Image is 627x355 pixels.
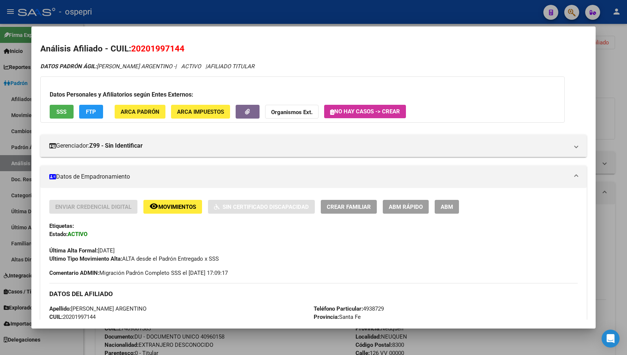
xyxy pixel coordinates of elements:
[327,204,371,210] span: Crear Familiar
[40,63,254,70] i: | ACTIVO |
[49,247,115,254] span: [DATE]
[50,90,555,99] h3: Datos Personales y Afiliatorios según Entes Externos:
[321,200,377,214] button: Crear Familiar
[49,305,146,312] span: [PERSON_NAME] ARGENTINO
[441,204,453,210] span: ABM
[115,105,165,119] button: ARCA Padrón
[49,269,228,277] span: Migración Padrón Completo SSS el [DATE] 17:09:17
[49,305,71,312] strong: Apellido:
[40,63,97,70] strong: DATOS PADRÓN ÁGIL:
[171,105,230,119] button: ARCA Impuestos
[49,290,578,298] h3: DATOS DEL AFILIADO
[207,63,254,70] span: AFILIADO TITULAR
[223,204,309,210] span: Sin Certificado Discapacidad
[324,105,406,118] button: No hay casos -> Crear
[49,231,68,238] strong: Estado:
[49,255,122,262] strong: Ultimo Tipo Movimiento Alta:
[55,204,131,210] span: Enviar Credencial Digital
[143,200,202,214] button: Movimientos
[79,105,103,119] button: FTP
[314,305,363,312] strong: Teléfono Particular:
[149,202,158,211] mat-icon: remove_red_eye
[89,141,143,150] strong: Z99 - Sin Identificar
[389,204,423,210] span: ABM Rápido
[40,166,587,188] mat-expansion-panel-header: Datos de Empadronamiento
[49,172,569,181] mat-panel-title: Datos de Empadronamiento
[50,105,74,119] button: SSS
[271,109,313,116] strong: Organismos Ext.
[383,200,429,214] button: ABM Rápido
[49,314,96,320] span: 20201997144
[158,204,196,210] span: Movimientos
[314,314,339,320] strong: Provincia:
[40,135,587,157] mat-expansion-panel-header: Gerenciador:Z99 - Sin Identificar
[314,305,384,312] span: 4938729
[40,43,587,55] h2: Análisis Afiliado - CUIL:
[602,330,620,348] div: Open Intercom Messenger
[68,231,87,238] strong: ACTIVO
[56,109,66,115] span: SSS
[49,247,98,254] strong: Última Alta Formal:
[435,200,459,214] button: ABM
[314,314,361,320] span: Santa Fe
[40,63,175,70] span: [PERSON_NAME] ARGENTINO -
[49,270,99,276] strong: Comentario ADMIN:
[177,109,224,115] span: ARCA Impuestos
[121,109,159,115] span: ARCA Padrón
[49,141,569,150] mat-panel-title: Gerenciador:
[49,223,74,229] strong: Etiquetas:
[265,105,319,119] button: Organismos Ext.
[86,109,96,115] span: FTP
[131,44,184,53] span: 20201997144
[49,314,63,320] strong: CUIL:
[49,255,219,262] span: ALTA desde el Padrón Entregado x SSS
[330,108,400,115] span: No hay casos -> Crear
[208,200,315,214] button: Sin Certificado Discapacidad
[49,200,137,214] button: Enviar Credencial Digital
